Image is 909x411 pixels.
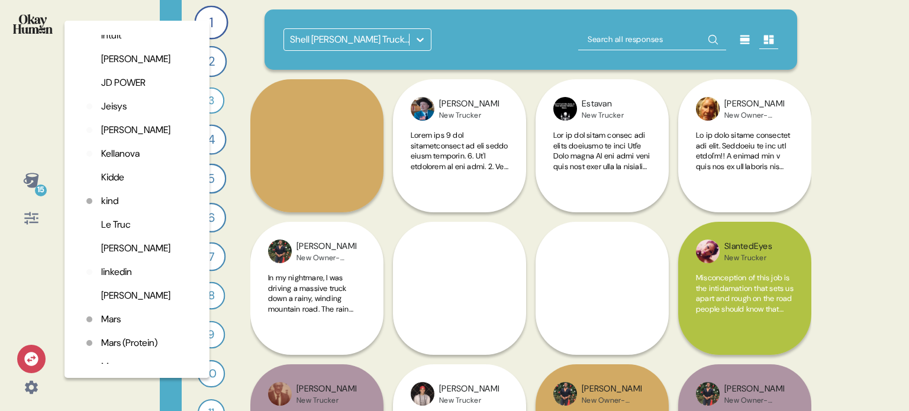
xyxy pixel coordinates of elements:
p: kind [101,194,118,208]
img: profilepic_6419625861420333.jpg [553,97,577,121]
img: profilepic_6607632739316811.jpg [411,382,434,406]
div: [PERSON_NAME] [582,383,642,396]
p: Kidde [101,170,124,185]
div: 6 [196,203,226,232]
p: [PERSON_NAME] [101,241,170,255]
p: JD POWER [101,76,146,90]
p: [PERSON_NAME] [101,289,170,303]
div: 8 [198,282,225,310]
div: 10 [198,360,225,387]
div: [PERSON_NAME] [439,383,499,396]
div: 1 [194,5,228,39]
div: New Trucker [724,253,772,263]
div: 9 [198,321,225,349]
p: [PERSON_NAME] [101,52,170,66]
div: New Owner-Operator [724,111,784,120]
div: New Owner-Operator [296,253,356,263]
div: [PERSON_NAME] [439,98,499,111]
div: 7 [197,242,226,271]
p: linkedin [101,265,132,279]
div: New Trucker [582,111,624,120]
img: profilepic_6371446516225301.jpg [696,240,720,263]
img: okayhuman.3b1b6348.png [13,14,53,34]
p: Intuit [101,28,121,43]
p: Le Truc [101,218,131,232]
div: 4 [196,124,226,154]
p: Mars [GEOGRAPHIC_DATA] [101,360,191,388]
div: [PERSON_NAME] [724,383,784,396]
img: profilepic_6149036291871425.jpg [411,97,434,121]
p: Mars (Protein) [101,336,157,350]
div: [PERSON_NAME] [296,383,356,396]
input: Search all responses [578,29,726,50]
img: profilepic_6745147788841355.jpg [696,97,720,121]
div: Shell [PERSON_NAME] Truckers Research [290,33,410,47]
div: 5 [196,164,227,194]
div: 15 [35,185,47,196]
div: New Trucker [439,396,499,405]
p: Kellanova [101,147,140,161]
p: [PERSON_NAME] [101,123,170,137]
img: profilepic_9711243272284004.jpg [553,382,577,406]
p: Jeisys [101,99,127,114]
div: 3 [198,88,224,114]
div: SlantedEyes [724,240,772,253]
img: profilepic_9711243272284004.jpg [696,382,720,406]
img: profilepic_9711243272284004.jpg [268,240,292,263]
div: New Owner-Operator [724,396,784,405]
div: [PERSON_NAME] [296,240,356,253]
div: 2 [196,46,227,77]
div: New Owner-Operator [582,396,642,405]
div: New Trucker [296,396,356,405]
div: Estavan [582,98,624,111]
p: Mars [101,312,121,326]
img: profilepic_6580702128709085.jpg [268,382,292,406]
div: New Trucker [439,111,499,120]
div: [PERSON_NAME] [724,98,784,111]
